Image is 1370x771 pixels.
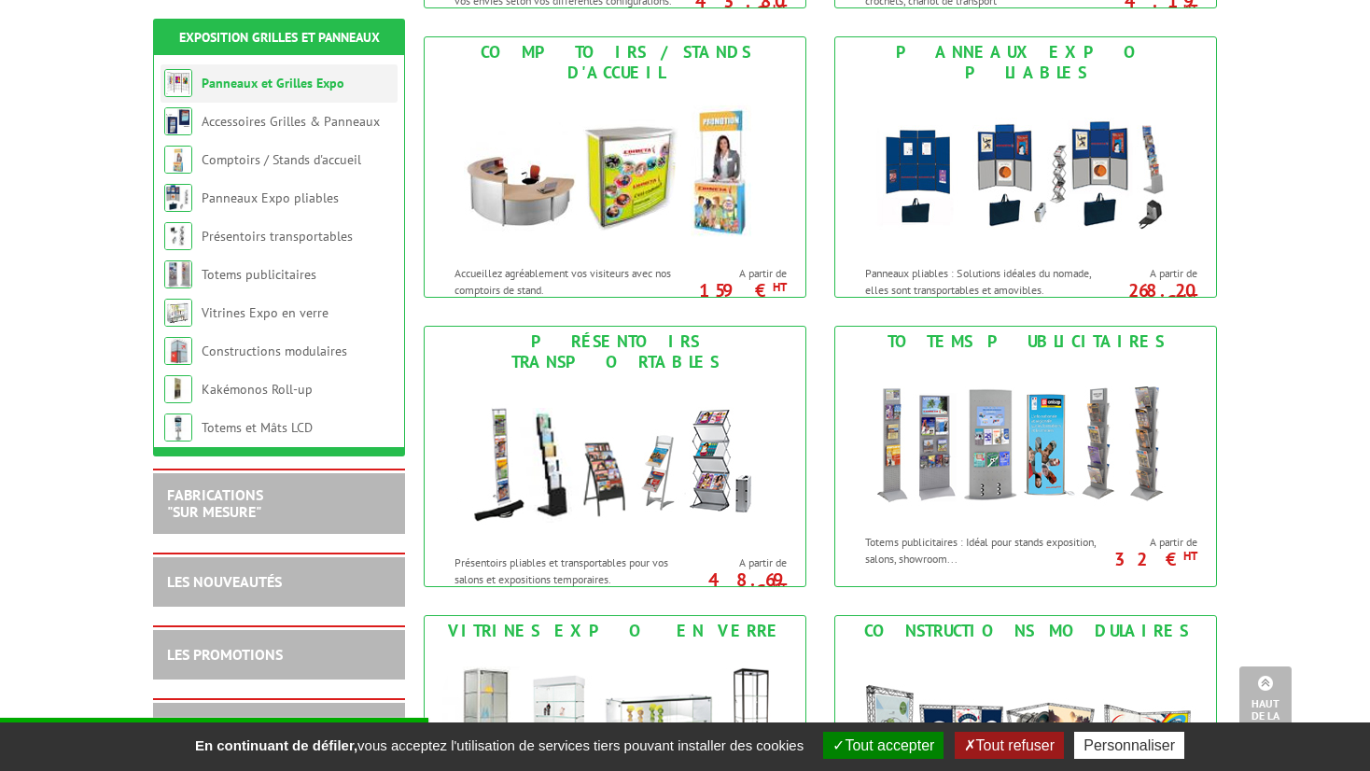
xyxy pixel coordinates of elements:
[773,279,787,295] sup: HT
[823,732,944,759] button: Tout accepter
[773,1,787,17] sup: HT
[840,42,1211,83] div: Panneaux Expo pliables
[682,285,787,296] p: 159 €
[1183,548,1197,564] sup: HT
[1183,1,1197,17] sup: HT
[186,737,813,753] span: vous acceptez l'utilisation de services tiers pouvant installer des cookies
[164,375,192,403] img: Kakémonos Roll-up
[167,645,283,664] a: LES PROMOTIONS
[454,265,686,297] p: Accueillez agréablement vos visiteurs avec nos comptoirs de stand.
[853,88,1198,256] img: Panneaux Expo pliables
[429,42,801,83] div: Comptoirs / Stands d'accueil
[202,151,361,168] a: Comptoirs / Stands d'accueil
[424,326,806,587] a: Présentoirs transportables Présentoirs transportables Présentoirs pliables et transportables pour...
[1102,266,1197,281] span: A partir de
[429,331,801,372] div: Présentoirs transportables
[202,419,313,436] a: Totems et Mâts LCD
[853,357,1198,525] img: Totems publicitaires
[164,260,192,288] img: Totems publicitaires
[1183,290,1197,306] sup: HT
[1102,535,1197,550] span: A partir de
[164,337,192,365] img: Constructions modulaires
[834,36,1217,298] a: Panneaux Expo pliables Panneaux Expo pliables Panneaux pliables : Solutions idéales du nomade, el...
[202,304,329,321] a: Vitrines Expo en verre
[692,555,787,570] span: A partir de
[179,29,380,46] a: Exposition Grilles et Panneaux
[164,414,192,442] img: Totems et Mâts LCD
[865,265,1097,297] p: Panneaux pliables : Solutions idéales du nomade, elles sont transportables et amovibles.
[840,621,1211,641] div: Constructions modulaires
[164,184,192,212] img: Panneaux Expo pliables
[202,228,353,245] a: Présentoirs transportables
[164,69,192,97] img: Panneaux et Grilles Expo
[442,88,788,256] img: Comptoirs / Stands d'accueil
[164,222,192,250] img: Présentoirs transportables
[865,534,1097,566] p: Totems publicitaires : Idéal pour stands exposition, salons, showroom...
[202,381,313,398] a: Kakémonos Roll-up
[202,189,339,206] a: Panneaux Expo pliables
[202,75,344,91] a: Panneaux et Grilles Expo
[454,554,686,586] p: Présentoirs pliables et transportables pour vos salons et expositions temporaires.
[1074,732,1184,759] button: Personnaliser (fenêtre modale)
[164,107,192,135] img: Accessoires Grilles & Panneaux
[429,621,801,641] div: Vitrines Expo en verre
[773,580,787,596] sup: HT
[834,326,1217,587] a: Totems publicitaires Totems publicitaires Totems publicitaires : Idéal pour stands exposition, sa...
[1093,554,1197,565] p: 32 €
[202,266,316,283] a: Totems publicitaires
[442,377,788,545] img: Présentoirs transportables
[164,146,192,174] img: Comptoirs / Stands d'accueil
[692,266,787,281] span: A partir de
[167,485,263,521] a: FABRICATIONS"Sur Mesure"
[164,299,192,327] img: Vitrines Expo en verre
[682,574,787,596] p: 48.69 €
[167,572,282,591] a: LES NOUVEAUTÉS
[1239,666,1292,743] a: Haut de la page
[195,737,357,753] strong: En continuant de défiler,
[424,36,806,298] a: Comptoirs / Stands d'accueil Comptoirs / Stands d'accueil Accueillez agréablement vos visiteurs a...
[202,113,380,130] a: Accessoires Grilles & Panneaux
[840,331,1211,352] div: Totems publicitaires
[1093,285,1197,307] p: 268.20 €
[955,732,1064,759] button: Tout refuser
[202,343,347,359] a: Constructions modulaires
